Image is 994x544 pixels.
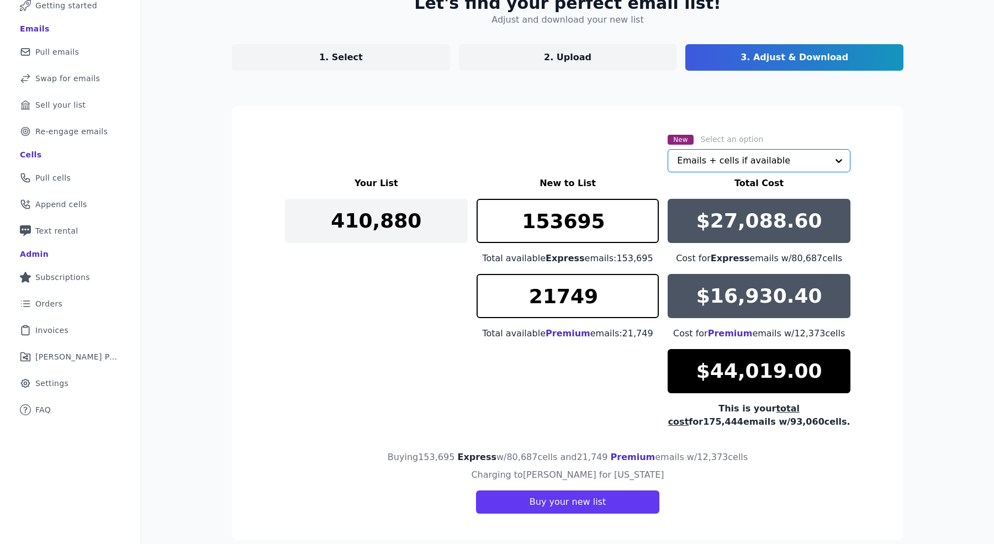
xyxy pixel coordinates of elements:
[35,298,62,309] span: Orders
[9,398,132,422] a: FAQ
[9,219,132,243] a: Text rental
[546,253,585,263] span: Express
[471,468,664,482] h4: Charging to [PERSON_NAME] for [US_STATE]
[477,327,659,340] div: Total available emails: 21,749
[457,452,496,462] span: Express
[35,73,100,84] span: Swap for emails
[476,490,659,514] button: Buy your new list
[477,252,659,265] div: Total available emails: 153,695
[611,452,655,462] span: Premium
[35,325,68,336] span: Invoices
[232,44,450,71] a: 1. Select
[696,210,822,232] p: $27,088.60
[741,51,848,64] p: 3. Adjust & Download
[708,328,753,339] span: Premium
[9,192,132,216] a: Append cells
[20,23,50,34] div: Emails
[331,210,421,232] p: 410,880
[544,51,591,64] p: 2. Upload
[668,402,850,429] div: This is your for 175,444 emails w/ 93,060 cells.
[685,44,903,71] a: 3. Adjust & Download
[35,225,78,236] span: Text rental
[9,66,132,91] a: Swap for emails
[9,93,132,117] a: Sell your list
[319,51,363,64] p: 1. Select
[477,177,659,190] h3: New to List
[668,135,693,145] span: New
[701,134,764,145] label: Select an option
[35,272,90,283] span: Subscriptions
[20,149,41,160] div: Cells
[35,199,87,210] span: Append cells
[9,318,132,342] a: Invoices
[491,13,643,27] h4: Adjust and download your new list
[35,351,119,362] span: [PERSON_NAME] Performance
[9,292,132,316] a: Orders
[35,46,79,57] span: Pull emails
[35,404,51,415] span: FAQ
[9,371,132,395] a: Settings
[711,253,750,263] span: Express
[35,172,71,183] span: Pull cells
[668,327,850,340] div: Cost for emails w/ 12,373 cells
[9,265,132,289] a: Subscriptions
[9,166,132,190] a: Pull cells
[35,126,108,137] span: Re-engage emails
[668,177,850,190] h3: Total Cost
[20,249,49,260] div: Admin
[696,285,822,307] p: $16,930.40
[35,99,86,110] span: Sell your list
[35,378,68,389] span: Settings
[696,360,822,382] p: $44,019.00
[546,328,590,339] span: Premium
[9,119,132,144] a: Re-engage emails
[459,44,677,71] a: 2. Upload
[388,451,748,464] h4: Buying 153,695 w/ 80,687 cells and 21,749 emails w/ 12,373 cells
[668,252,850,265] div: Cost for emails w/ 80,687 cells
[9,345,132,369] a: [PERSON_NAME] Performance
[285,177,468,190] h3: Your List
[9,40,132,64] a: Pull emails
